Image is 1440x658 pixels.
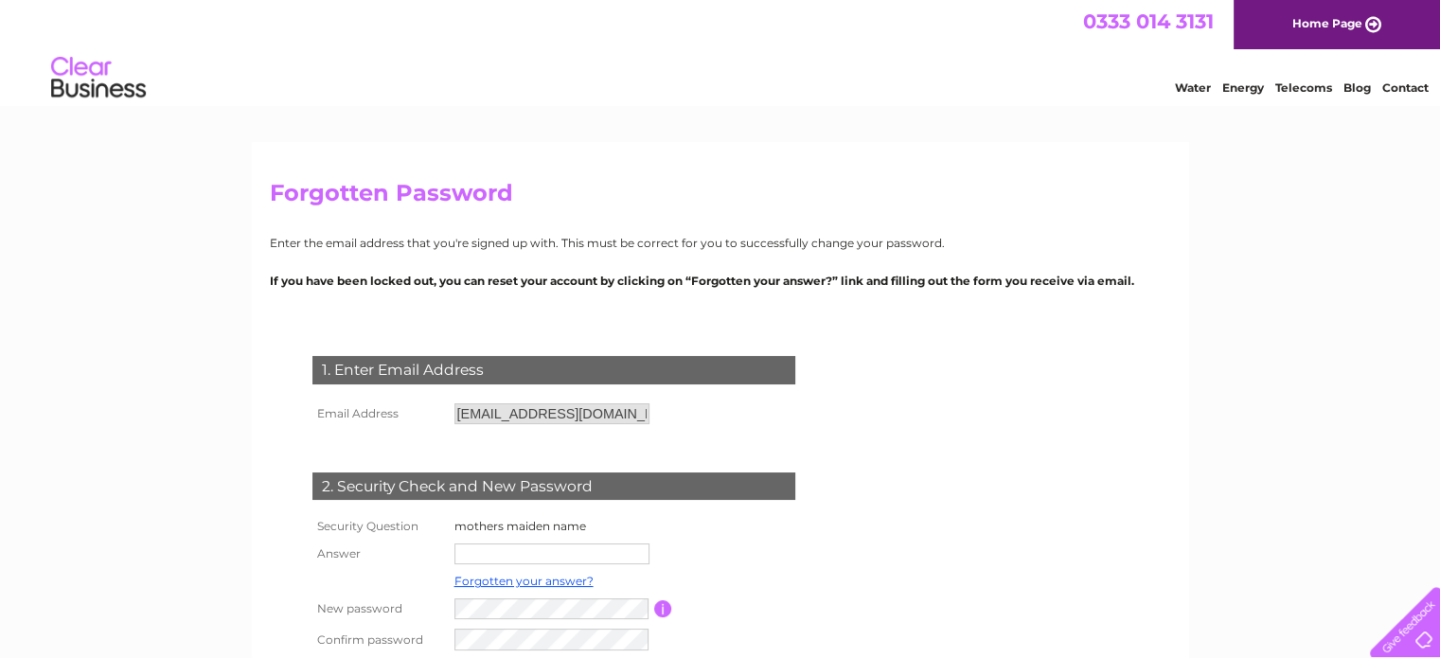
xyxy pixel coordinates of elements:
[308,539,450,569] th: Answer
[454,519,586,533] label: mothers maiden name
[308,624,450,654] th: Confirm password
[270,180,1171,216] h2: Forgotten Password
[308,399,450,429] th: Email Address
[270,234,1171,252] p: Enter the email address that you're signed up with. This must be correct for you to successfully ...
[654,600,672,617] input: Information
[312,356,795,384] div: 1. Enter Email Address
[312,472,795,501] div: 2. Security Check and New Password
[454,574,594,588] a: Forgotten your answer?
[274,10,1168,92] div: Clear Business is a trading name of Verastar Limited (registered in [GEOGRAPHIC_DATA] No. 3667643...
[270,272,1171,290] p: If you have been locked out, you can reset your account by clicking on “Forgotten your answer?” l...
[1382,80,1429,95] a: Contact
[50,49,147,107] img: logo.png
[1275,80,1332,95] a: Telecoms
[308,514,450,539] th: Security Question
[308,594,450,624] th: New password
[1175,80,1211,95] a: Water
[1083,9,1214,33] a: 0333 014 3131
[1222,80,1264,95] a: Energy
[1343,80,1371,95] a: Blog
